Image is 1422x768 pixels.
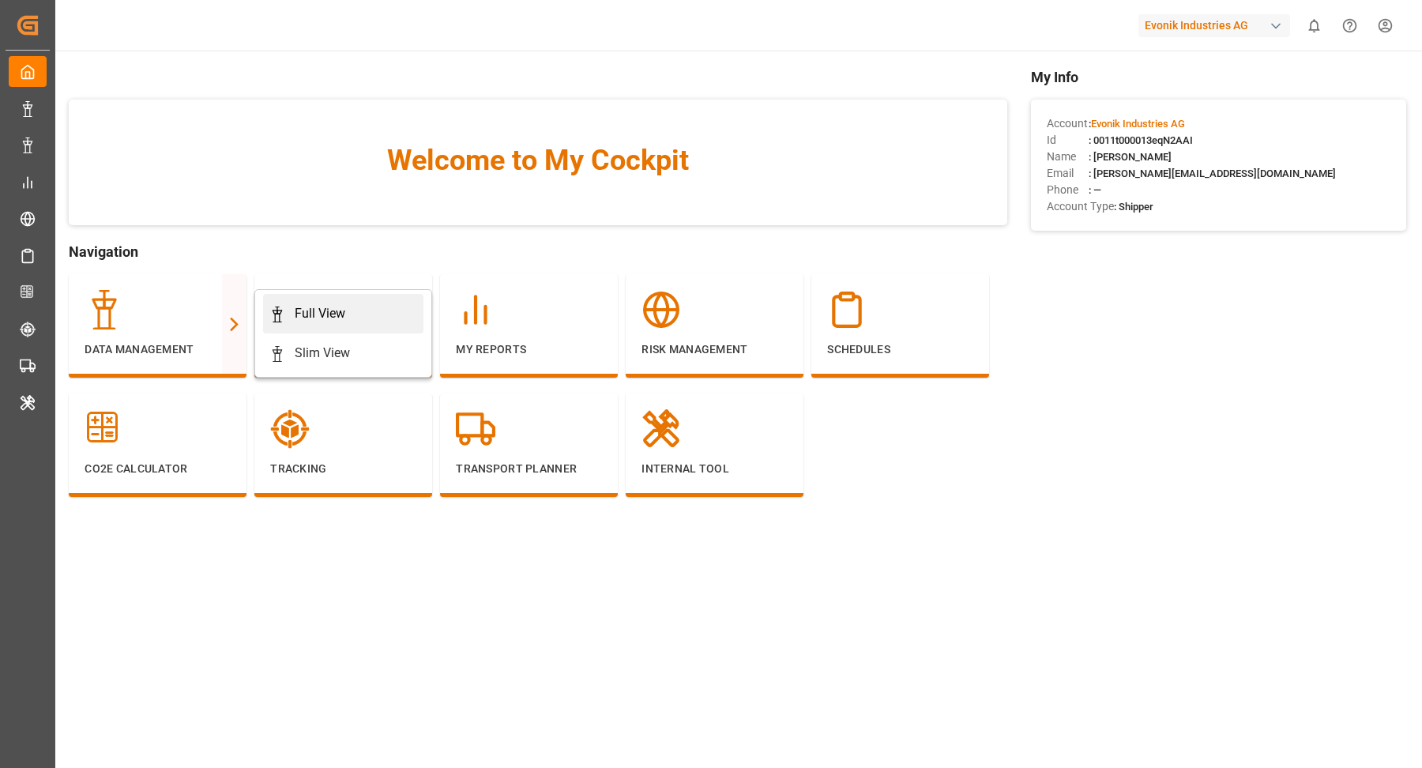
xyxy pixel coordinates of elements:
button: show 0 new notifications [1296,8,1332,43]
span: Phone [1047,182,1089,198]
a: Full View [263,294,423,333]
a: Slim View [263,333,423,373]
span: : — [1089,184,1101,196]
span: Navigation [69,241,1007,262]
span: : Shipper [1114,201,1153,213]
button: Evonik Industries AG [1138,10,1296,40]
span: : [PERSON_NAME][EMAIL_ADDRESS][DOMAIN_NAME] [1089,168,1336,179]
span: Email [1047,165,1089,182]
span: Account [1047,115,1089,132]
span: My Info [1031,66,1406,88]
span: Id [1047,132,1089,149]
button: Help Center [1332,8,1367,43]
p: Tracking [270,461,416,477]
div: Slim View [295,344,350,363]
p: CO2e Calculator [85,461,231,477]
p: My Reports [456,341,602,358]
p: Transport Planner [456,461,602,477]
p: Data Management [85,341,231,358]
p: Schedules [827,341,973,358]
span: : 0011t000013eqN2AAI [1089,134,1193,146]
span: Account Type [1047,198,1114,215]
span: Name [1047,149,1089,165]
span: : [1089,118,1185,130]
span: Welcome to My Cockpit [100,139,976,182]
span: Evonik Industries AG [1091,118,1185,130]
div: Full View [295,304,345,323]
span: : [PERSON_NAME] [1089,151,1172,163]
p: Internal Tool [641,461,788,477]
p: Risk Management [641,341,788,358]
div: Evonik Industries AG [1138,14,1290,37]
